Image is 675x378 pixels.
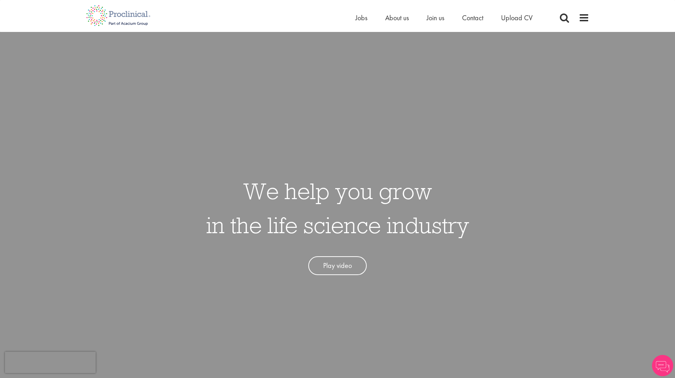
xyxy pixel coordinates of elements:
[652,355,673,376] img: Chatbot
[355,13,367,22] a: Jobs
[385,13,409,22] a: About us
[462,13,483,22] a: Contact
[427,13,444,22] a: Join us
[206,174,469,242] h1: We help you grow in the life science industry
[308,256,367,275] a: Play video
[501,13,533,22] a: Upload CV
